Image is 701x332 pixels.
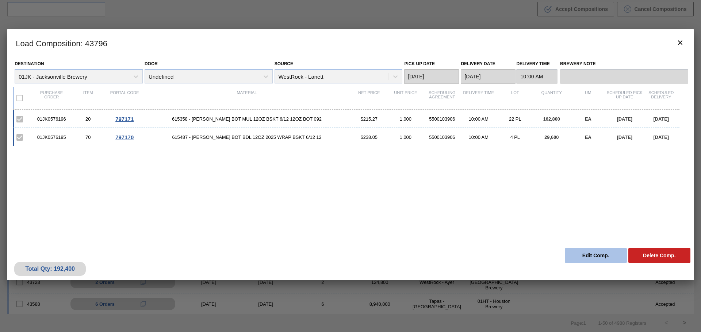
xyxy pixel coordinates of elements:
[115,116,134,122] span: 797171
[33,90,70,106] div: Purchase order
[145,61,158,66] label: Door
[70,90,106,106] div: Item
[7,29,694,57] h3: Load Composition : 43796
[106,90,143,106] div: Portal code
[461,61,495,66] label: Delivery Date
[533,90,570,106] div: Quantity
[275,61,293,66] label: Source
[143,134,351,140] span: 615487 - CARR BOT BDL 12OZ 2025 WRAP BSKT 6/12 12
[33,134,70,140] div: 01JK0576195
[460,116,497,122] div: 10:00 AM
[617,134,632,140] span: [DATE]
[585,134,591,140] span: EA
[606,90,643,106] div: Scheduled Pick up Date
[106,134,143,140] div: Go to Order
[565,248,627,263] button: Edit Comp.
[387,116,424,122] div: 1,000
[654,134,669,140] span: [DATE]
[643,90,679,106] div: Scheduled Delivery
[617,116,632,122] span: [DATE]
[497,90,533,106] div: Lot
[70,116,106,122] div: 20
[570,90,606,106] div: UM
[654,116,669,122] span: [DATE]
[424,134,460,140] div: 5500103906
[585,116,591,122] span: EA
[20,266,80,272] div: Total Qty: 192,400
[460,134,497,140] div: 10:00 AM
[387,90,424,106] div: Unit Price
[628,248,690,263] button: Delete Comp.
[543,116,560,122] span: 162,800
[404,69,459,84] input: mm/dd/yyyy
[15,61,44,66] label: Destination
[461,69,516,84] input: mm/dd/yyyy
[460,90,497,106] div: Delivery Time
[143,90,351,106] div: Material
[387,134,424,140] div: 1,000
[497,134,533,140] div: 4 PL
[516,59,558,69] label: Delivery Time
[143,116,351,122] span: 615358 - CARR BOT MUL 12OZ BSKT 6/12 12OZ BOT 092
[497,116,533,122] div: 22 PL
[424,116,460,122] div: 5500103906
[351,116,387,122] div: $215.27
[544,134,559,140] span: 29,600
[560,59,688,69] label: Brewery Note
[351,134,387,140] div: $238.05
[70,134,106,140] div: 70
[33,116,70,122] div: 01JK0576196
[106,116,143,122] div: Go to Order
[115,134,134,140] span: 797170
[404,61,435,66] label: Pick up Date
[351,90,387,106] div: Net Price
[424,90,460,106] div: Scheduling Agreement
